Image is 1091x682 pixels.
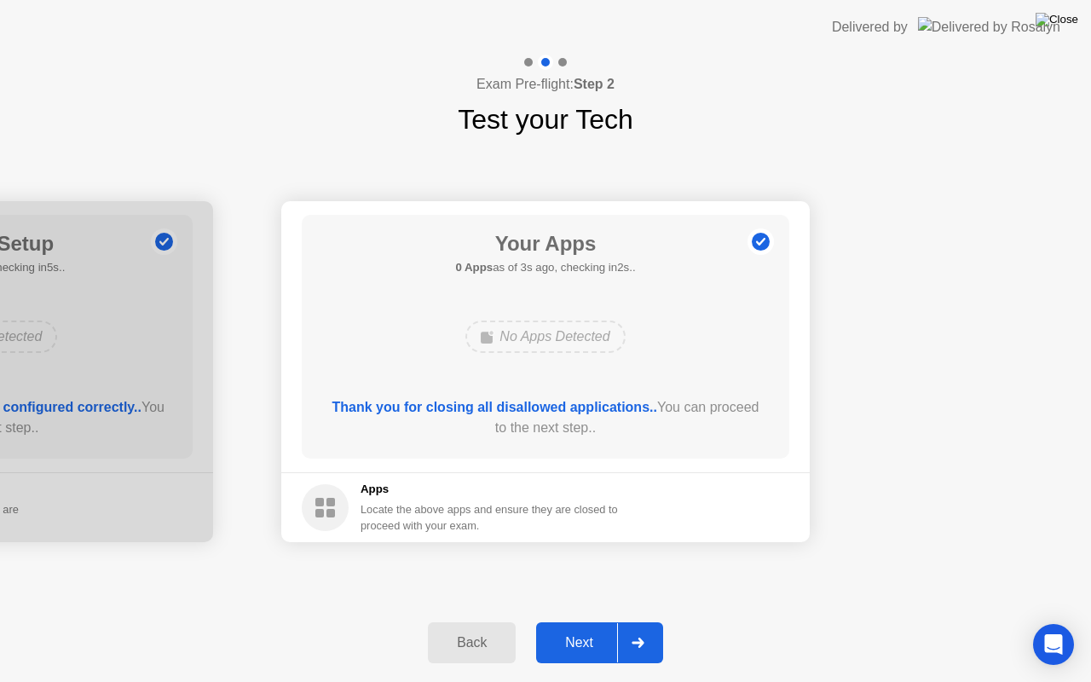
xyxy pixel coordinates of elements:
[361,501,619,534] div: Locate the above apps and ensure they are closed to proceed with your exam.
[433,635,511,650] div: Back
[332,400,657,414] b: Thank you for closing all disallowed applications..
[832,17,908,38] div: Delivered by
[536,622,663,663] button: Next
[1036,13,1078,26] img: Close
[458,99,633,140] h1: Test your Tech
[574,77,615,91] b: Step 2
[455,261,493,274] b: 0 Apps
[476,74,615,95] h4: Exam Pre-flight:
[465,321,625,353] div: No Apps Detected
[1033,624,1074,665] div: Open Intercom Messenger
[361,481,619,498] h5: Apps
[918,17,1060,37] img: Delivered by Rosalyn
[541,635,617,650] div: Next
[326,397,765,438] div: You can proceed to the next step..
[455,228,635,259] h1: Your Apps
[455,259,635,276] h5: as of 3s ago, checking in2s..
[428,622,516,663] button: Back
